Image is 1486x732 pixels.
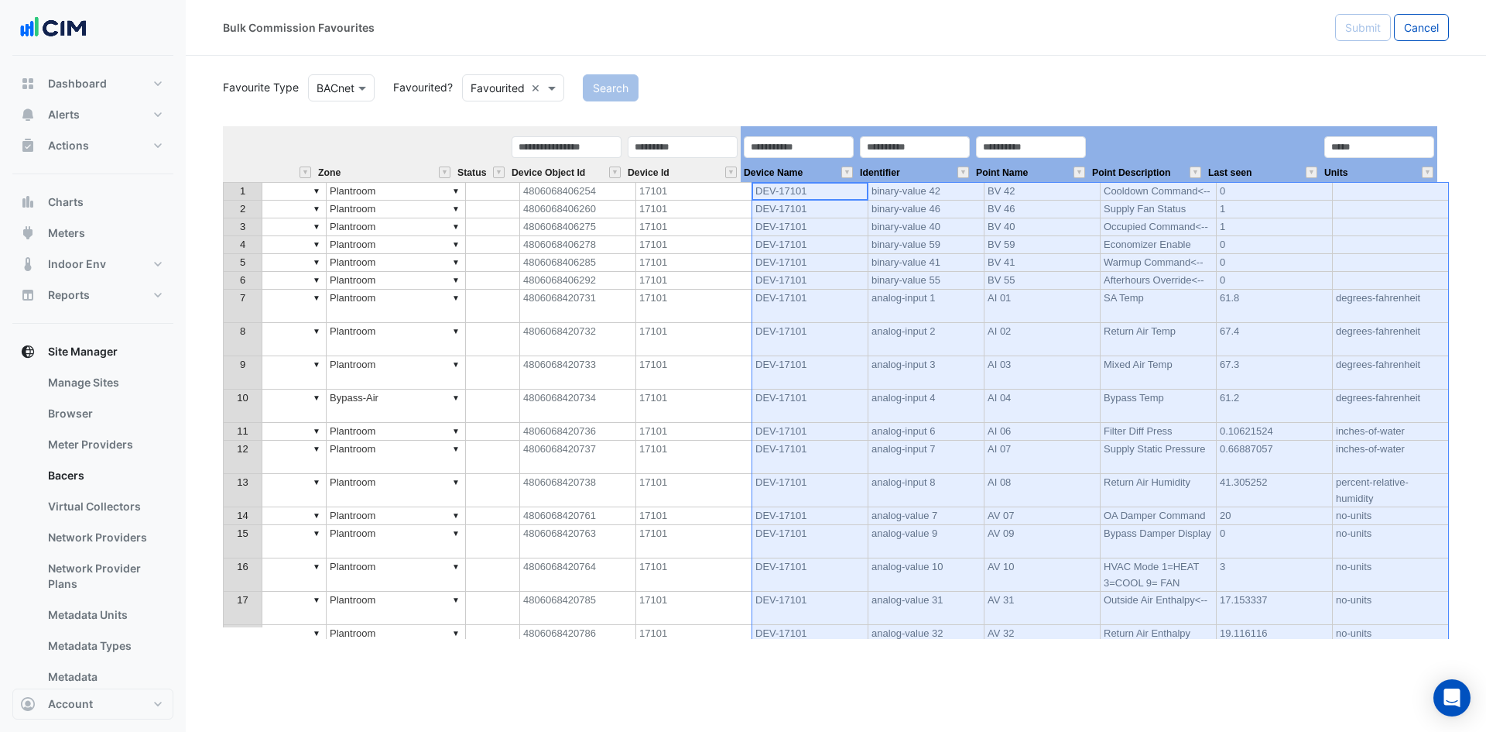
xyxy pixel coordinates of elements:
td: 19.116116 [1217,625,1333,658]
td: 0.66887057 [1217,441,1333,474]
app-icon: Alerts [20,107,36,122]
td: 61.2 [1217,390,1333,423]
td: Return Air Temp [1101,323,1217,356]
td: analog-input 3 [868,356,984,390]
a: Metadata Types [36,631,173,662]
div: ▼ [310,183,323,199]
td: 3 [1217,558,1333,592]
td: 4806068420763 [520,525,636,558]
td: DEV-17101 [752,218,868,236]
td: 17101 [636,356,752,390]
a: Browser [36,398,173,429]
div: ▼ [310,290,323,306]
div: ▼ [450,323,462,339]
td: no-units [1333,592,1449,625]
div: ▼ [450,218,462,235]
td: Supply Fan Status [1101,201,1217,218]
td: 17101 [636,201,752,218]
td: Afterhours Override<-- [1101,272,1217,290]
span: 10 [237,392,248,404]
td: analog-input 6 [868,423,984,441]
td: AI 03 [984,356,1101,390]
button: Indoor Env [12,249,173,280]
div: ▼ [310,441,323,457]
td: 67.3 [1217,356,1333,390]
td: Plantroom [327,525,466,558]
a: Bacers [36,460,173,491]
td: Occupied Command<-- [1101,218,1217,236]
app-icon: Meters [20,225,36,241]
td: binary-value 41 [868,254,984,272]
a: Metadata [36,662,173,692]
td: AI 07 [984,441,1101,474]
td: Plantroom [327,356,466,390]
span: Zone [318,168,341,178]
td: binary-value 59 [868,236,984,254]
td: Plantroom [327,558,466,592]
span: 7 [240,292,245,304]
td: 17101 [636,290,752,323]
td: 41.305252 [1217,474,1333,507]
div: ▼ [310,272,323,288]
td: analog-value 10 [868,558,984,592]
td: Warmup Command<-- [1101,254,1217,272]
button: Actions [12,130,173,161]
div: ▼ [450,183,462,199]
button: Dashboard [12,68,173,99]
td: 4806068420761 [520,507,636,525]
td: Filter Diff Press [1101,423,1217,441]
td: 4806068420738 [520,474,636,507]
button: Reports [12,280,173,311]
span: 6 [240,274,245,286]
div: ▼ [310,323,323,339]
a: Meter Providers [36,429,173,460]
td: 4806068420786 [520,625,636,658]
td: DEV-17101 [752,507,868,525]
td: 17101 [636,236,752,254]
div: ▼ [310,592,323,608]
td: 4806068420785 [520,592,636,625]
div: ▼ [450,525,462,541]
div: ▼ [310,218,323,235]
button: Account [12,689,173,720]
span: 17 [237,594,248,606]
td: 1 [1217,218,1333,236]
span: 15 [237,528,248,539]
span: 14 [237,510,248,521]
span: Identifier [860,168,900,178]
span: 13 [237,476,248,488]
span: Dashboard [48,76,107,91]
a: Virtual Collectors [36,491,173,522]
td: DEV-17101 [752,390,868,423]
td: 17101 [636,507,752,525]
td: 4806068420733 [520,356,636,390]
span: Status [457,168,486,178]
td: Plantroom [327,507,466,525]
span: Alerts [48,107,80,122]
td: Outside Air Enthalpy<-- [1101,592,1217,625]
app-icon: Reports [20,287,36,303]
td: 17.153337 [1217,592,1333,625]
app-icon: Actions [20,138,36,153]
td: 4806068420737 [520,441,636,474]
td: DEV-17101 [752,272,868,290]
td: analog-input 1 [868,290,984,323]
td: binary-value 42 [868,182,984,201]
td: 0 [1217,182,1333,201]
div: ▼ [310,356,323,373]
td: AV 09 [984,525,1101,558]
td: DEV-17101 [752,441,868,474]
td: analog-value 7 [868,507,984,525]
td: Return Air Humidity [1101,474,1217,507]
td: Plantroom [327,254,466,272]
div: ▼ [450,290,462,306]
td: AI 08 [984,474,1101,507]
span: Point Name [976,168,1028,178]
div: ▼ [310,254,323,270]
a: Network Providers [36,522,173,553]
span: Account [48,696,93,712]
span: Units [1324,168,1348,178]
div: ▼ [450,236,462,253]
td: 4806068420734 [520,390,636,423]
a: Network Provider Plans [36,553,173,600]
